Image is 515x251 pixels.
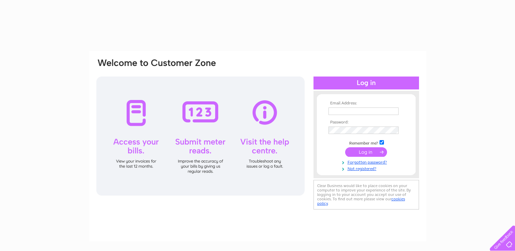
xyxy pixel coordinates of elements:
a: Forgotten password? [328,158,406,165]
a: Not registered? [328,165,406,171]
input: Submit [345,147,387,157]
td: Remember me? [327,139,406,146]
th: Email Address: [327,101,406,106]
div: Clear Business would like to place cookies on your computer to improve your experience of the sit... [313,180,419,210]
a: cookies policy [317,197,405,206]
th: Password: [327,120,406,125]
